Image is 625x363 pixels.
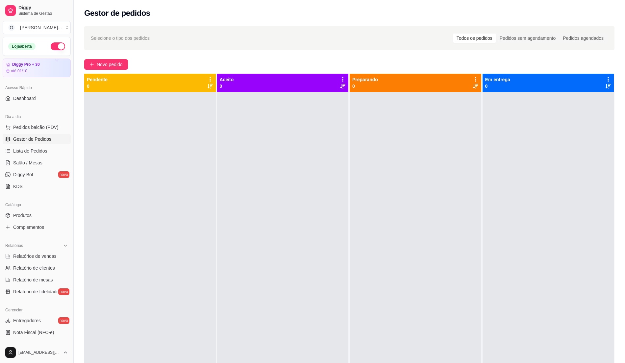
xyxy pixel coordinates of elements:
a: Gestor de Pedidos [3,134,71,144]
a: Salão / Mesas [3,157,71,168]
div: Pedidos sem agendamento [496,34,559,43]
p: 0 [485,83,510,89]
a: Produtos [3,210,71,221]
span: Nota Fiscal (NFC-e) [13,329,54,336]
a: Complementos [3,222,71,232]
a: Diggy Pro + 30até 01/10 [3,59,71,77]
span: O [8,24,15,31]
div: Catálogo [3,200,71,210]
a: Lista de Pedidos [3,146,71,156]
article: Diggy Pro + 30 [12,62,40,67]
span: Lista de Pedidos [13,148,47,154]
span: Relatórios de vendas [13,253,57,259]
div: Acesso Rápido [3,83,71,93]
span: Relatório de mesas [13,277,53,283]
span: Selecione o tipo dos pedidos [91,35,150,42]
span: Sistema de Gestão [18,11,68,16]
span: Salão / Mesas [13,159,42,166]
a: KDS [3,181,71,192]
article: até 01/10 [11,68,27,74]
span: Entregadores [13,317,41,324]
p: 0 [352,83,378,89]
p: Aceito [220,76,234,83]
span: Complementos [13,224,44,230]
span: Pedidos balcão (PDV) [13,124,59,131]
span: Dashboard [13,95,36,102]
button: [EMAIL_ADDRESS][DOMAIN_NAME] [3,345,71,360]
a: DiggySistema de Gestão [3,3,71,18]
span: Gestor de Pedidos [13,136,51,142]
a: Relatório de mesas [3,275,71,285]
p: 0 [220,83,234,89]
div: Gerenciar [3,305,71,315]
span: Controle de caixa [13,341,49,348]
p: 0 [87,83,108,89]
button: Novo pedido [84,59,128,70]
span: Relatórios [5,243,23,248]
div: Dia a dia [3,111,71,122]
button: Select a team [3,21,71,34]
a: Entregadoresnovo [3,315,71,326]
button: Pedidos balcão (PDV) [3,122,71,133]
div: Todos os pedidos [453,34,496,43]
h2: Gestor de pedidos [84,8,150,18]
div: Pedidos agendados [559,34,607,43]
span: Diggy Bot [13,171,33,178]
span: KDS [13,183,23,190]
span: plus [89,62,94,67]
a: Relatório de fidelidadenovo [3,286,71,297]
a: Controle de caixa [3,339,71,350]
span: [EMAIL_ADDRESS][DOMAIN_NAME] [18,350,60,355]
span: Relatório de clientes [13,265,55,271]
p: Pendente [87,76,108,83]
p: Em entrega [485,76,510,83]
a: Nota Fiscal (NFC-e) [3,327,71,338]
a: Diggy Botnovo [3,169,71,180]
button: Alterar Status [51,42,65,50]
span: Produtos [13,212,32,219]
div: Loja aberta [8,43,36,50]
p: Preparando [352,76,378,83]
span: Novo pedido [97,61,123,68]
a: Dashboard [3,93,71,104]
a: Relatório de clientes [3,263,71,273]
span: Relatório de fidelidade [13,288,59,295]
span: Diggy [18,5,68,11]
div: [PERSON_NAME] ... [20,24,62,31]
a: Relatórios de vendas [3,251,71,261]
